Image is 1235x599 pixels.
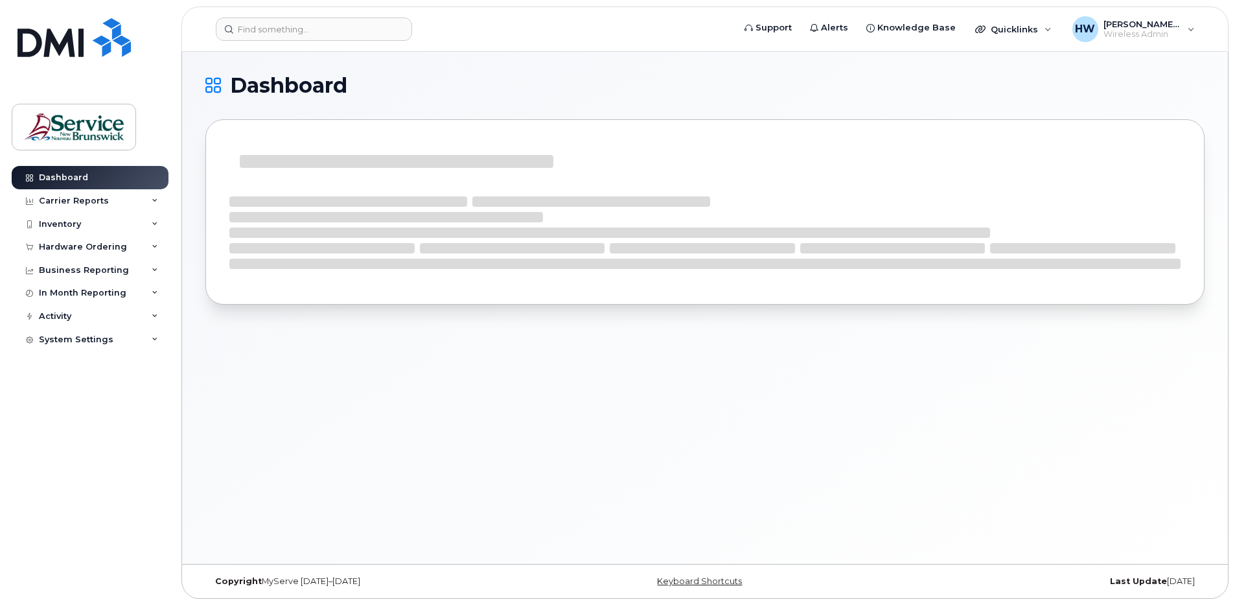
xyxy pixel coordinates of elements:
span: Dashboard [230,76,347,95]
div: MyServe [DATE]–[DATE] [205,576,538,587]
div: [DATE] [871,576,1205,587]
strong: Copyright [215,576,262,586]
a: Keyboard Shortcuts [657,576,742,586]
strong: Last Update [1110,576,1167,586]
